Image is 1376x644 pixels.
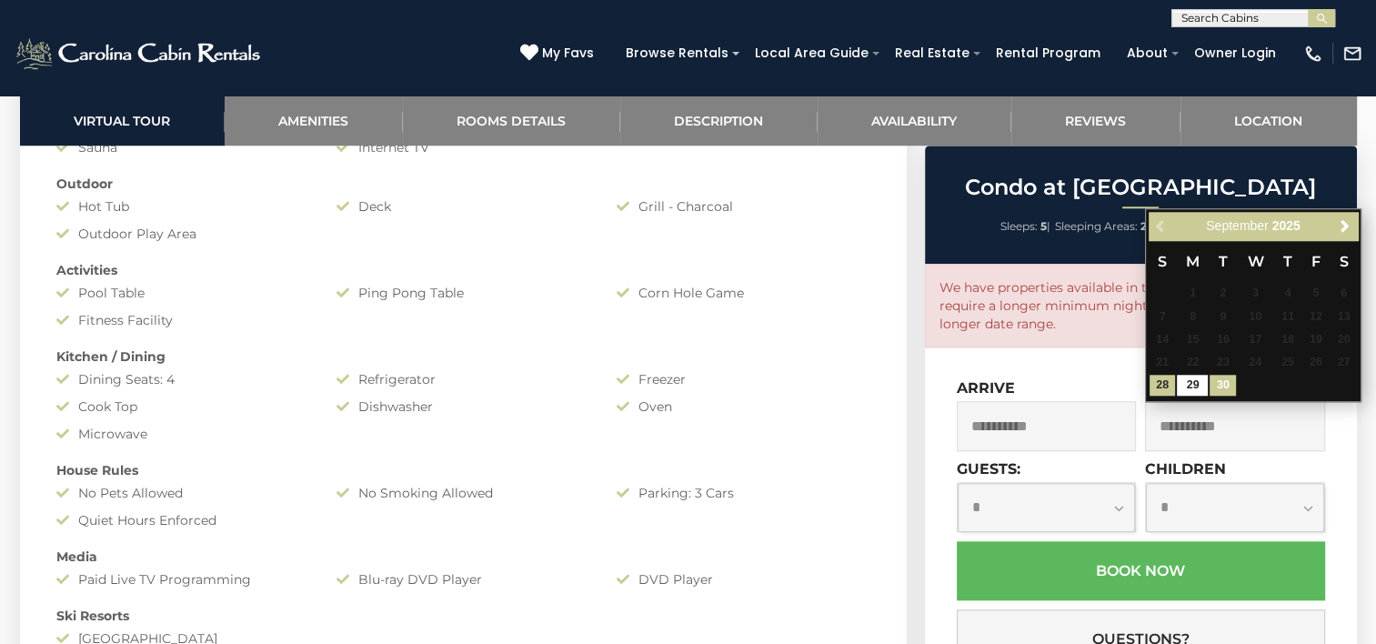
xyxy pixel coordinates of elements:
[1149,374,1177,397] td: $70
[1219,253,1228,270] span: Tuesday
[1209,328,1237,351] td: Checkout must be after start date
[43,570,323,589] div: Paid Live TV Programming
[1311,253,1321,270] span: Friday
[1149,306,1177,328] td: Checkout must be after start date
[1186,253,1200,270] span: Monday
[43,461,884,479] div: House Rules
[1149,328,1177,351] td: Checkout must be after start date
[1301,283,1330,306] td: Checkout must be after start date
[43,397,323,416] div: Cook Top
[1330,283,1358,306] td: Checkout must be after start date
[1176,328,1209,351] td: Checkout must be after start date
[1301,306,1330,328] td: Checkout must be after start date
[929,176,1352,199] h2: Condo at [GEOGRAPHIC_DATA]
[1274,328,1302,351] td: Checkout must be after start date
[1283,253,1292,270] span: Thursday
[1238,284,1272,305] span: 3
[1206,218,1268,233] span: September
[43,548,884,566] div: Media
[1176,351,1209,374] td: Checkout must be after start date
[1000,219,1038,233] span: Sleeps:
[323,197,603,216] div: Deck
[1118,39,1177,67] a: About
[43,370,323,388] div: Dining Seats: 4
[43,347,884,366] div: Kitchen / Dining
[1333,215,1356,237] a: Next
[323,370,603,388] div: Refrigerator
[43,607,884,625] div: Ski Resorts
[886,39,979,67] a: Real Estate
[1342,44,1362,64] img: mail-regular-white.png
[1303,44,1323,64] img: phone-regular-white.png
[1331,284,1357,305] span: 6
[323,138,603,156] div: Internet TV
[1209,283,1237,306] td: Checkout must be after start date
[1177,375,1208,396] a: 29
[43,138,323,156] div: Sauna
[1302,307,1329,327] span: 12
[1210,307,1236,327] span: 9
[1331,329,1357,350] span: 20
[1176,374,1209,397] td: $70
[1301,351,1330,374] td: Checkout must be after start date
[1238,307,1272,327] span: 10
[818,96,1011,146] a: Availability
[1237,351,1273,374] td: Checkout must be after start date
[1177,284,1208,305] span: 1
[1301,328,1330,351] td: Checkout must be after start date
[1011,96,1180,146] a: Reviews
[987,39,1110,67] a: Rental Program
[603,397,883,416] div: Oven
[1149,351,1177,374] td: Checkout must be after start date
[323,484,603,502] div: No Smoking Allowed
[520,44,598,64] a: My Favs
[1330,328,1358,351] td: Checkout must be after start date
[43,284,323,302] div: Pool Table
[939,278,1342,333] p: We have properties available in this date range, but they require a longer minimum night stay. Pl...
[957,541,1325,600] button: Book Now
[43,261,884,279] div: Activities
[1247,253,1263,270] span: Wednesday
[1150,375,1176,396] a: 28
[1177,307,1208,327] span: 8
[1055,215,1150,238] li: |
[43,484,323,502] div: No Pets Allowed
[1275,352,1301,373] span: 25
[620,96,818,146] a: Description
[403,96,620,146] a: Rooms Details
[1302,284,1329,305] span: 5
[1275,329,1301,350] span: 18
[1209,351,1237,374] td: Checkout must be after start date
[1158,253,1167,270] span: Sunday
[1340,253,1349,270] span: Saturday
[1271,218,1300,233] span: 2025
[1210,352,1236,373] span: 23
[1330,306,1358,328] td: Checkout must be after start date
[43,311,323,329] div: Fitness Facility
[1237,306,1273,328] td: Checkout must be after start date
[603,197,883,216] div: Grill - Charcoal
[617,39,738,67] a: Browse Rentals
[1150,352,1176,373] span: 21
[1302,329,1329,350] span: 19
[1177,329,1208,350] span: 15
[957,460,1020,478] label: Guests:
[1055,219,1138,233] span: Sleeping Areas:
[1145,460,1226,478] label: Children
[1237,328,1273,351] td: Checkout must be after start date
[1331,307,1357,327] span: 13
[1150,307,1176,327] span: 7
[1274,283,1302,306] td: Checkout must be after start date
[1210,375,1236,396] a: 30
[323,397,603,416] div: Dishwasher
[603,284,883,302] div: Corn Hole Game
[1140,219,1147,233] strong: 2
[1238,352,1272,373] span: 24
[43,225,323,243] div: Outdoor Play Area
[1337,218,1351,233] span: Next
[1275,284,1301,305] span: 4
[1150,329,1176,350] span: 14
[1209,374,1237,397] td: $70
[1209,306,1237,328] td: Checkout must be after start date
[43,511,323,529] div: Quiet Hours Enforced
